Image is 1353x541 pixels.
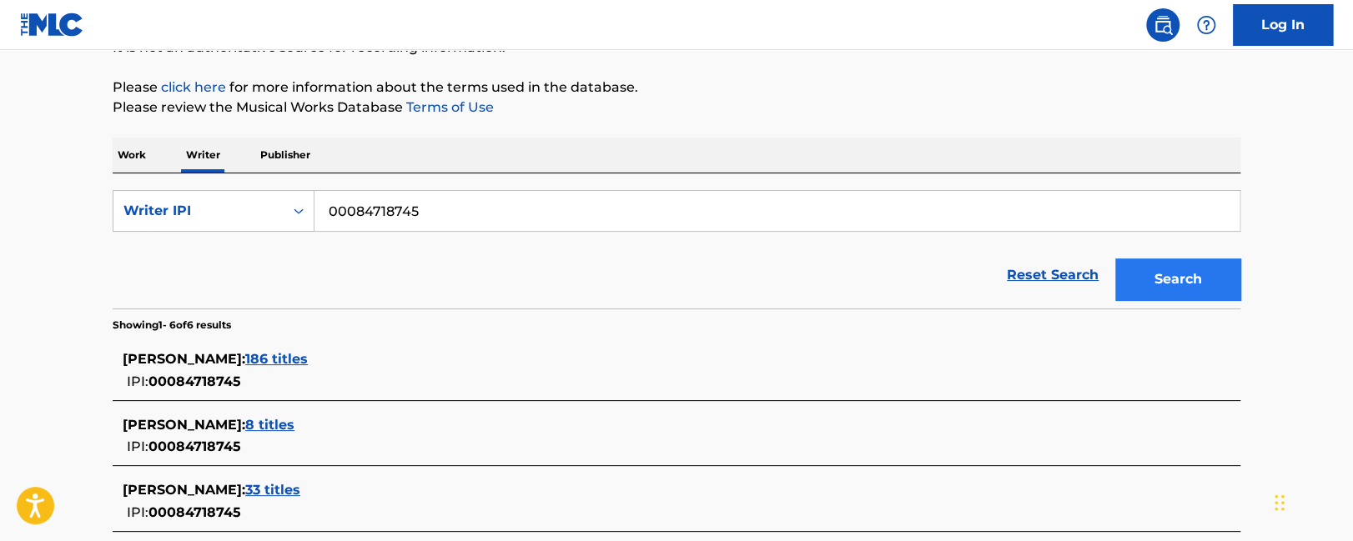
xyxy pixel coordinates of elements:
[181,138,225,173] p: Writer
[148,373,241,389] span: 00084718745
[123,482,245,498] span: [PERSON_NAME] :
[127,438,148,454] span: IPI:
[1270,461,1353,541] iframe: Chat Widget
[1275,478,1285,528] div: Drag
[113,318,231,333] p: Showing 1 - 6 of 6 results
[113,78,1240,98] p: Please for more information about the terms used in the database.
[123,417,245,433] span: [PERSON_NAME] :
[1196,15,1216,35] img: help
[1115,258,1240,300] button: Search
[1146,8,1179,42] a: Public Search
[245,417,294,433] span: 8 titles
[1153,15,1173,35] img: search
[245,351,308,367] span: 186 titles
[127,373,148,389] span: IPI:
[20,13,84,37] img: MLC Logo
[1233,4,1333,46] a: Log In
[1190,8,1223,42] div: Help
[161,79,226,95] a: click here
[113,138,151,173] p: Work
[127,504,148,520] span: IPI:
[998,257,1107,293] a: Reset Search
[123,351,245,367] span: [PERSON_NAME] :
[403,99,494,115] a: Terms of Use
[245,482,300,498] span: 33 titles
[148,438,241,454] span: 00084718745
[113,98,1240,118] p: Please review the Musical Works Database
[113,190,1240,308] form: Search Form
[255,138,315,173] p: Publisher
[148,504,241,520] span: 00084718745
[123,201,274,221] div: Writer IPI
